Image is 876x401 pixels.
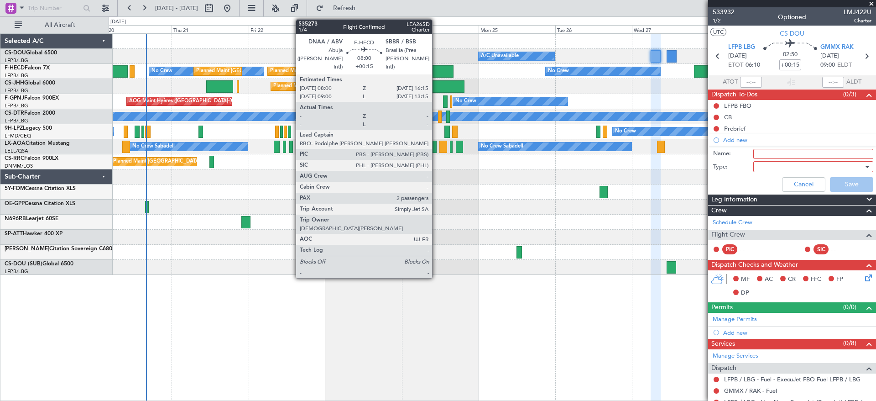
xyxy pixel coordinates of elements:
div: Thu 21 [172,25,248,33]
div: Fri 22 [249,25,325,33]
input: Trip Number [28,1,80,15]
span: Dispatch [711,363,736,374]
div: Sat 23 [325,25,402,33]
div: No Crew [615,125,636,138]
a: Manage Services [713,352,758,361]
button: Refresh [312,1,366,16]
button: UTC [710,28,726,36]
a: GMMX / RAK - Fuel [724,387,777,395]
label: Name: [713,149,753,158]
a: LFPB / LBG - Fuel - ExecuJet FBO Fuel LFPB / LBG [724,375,860,383]
span: All Aircraft [24,22,96,28]
span: F-HECD [5,65,25,71]
span: 09:00 [820,61,835,70]
span: Leg Information [711,195,757,205]
a: LFPB/LBG [5,72,28,79]
div: PIC [722,244,737,254]
span: [DATE] - [DATE] [155,4,198,12]
span: FP [836,275,843,284]
a: LFPB/LBG [5,117,28,124]
label: Type: [713,163,753,172]
span: 5Y-FDM [5,186,25,191]
a: LFPB/LBG [5,57,28,64]
span: 533932 [713,7,735,17]
span: 9H-LPZ [5,126,23,131]
div: No Crew Sabadell [132,140,175,153]
span: Services [711,339,735,349]
a: 9H-LPZLegacy 500 [5,126,52,131]
span: 1/2 [713,17,735,25]
div: LFPB FBO [724,102,751,110]
a: CS-DOU (SUB)Global 6500 [5,261,73,267]
span: CS-JHH [5,80,24,86]
a: LFPB/LBG [5,268,28,275]
div: No Crew [455,95,476,108]
span: [DATE] [820,52,839,61]
a: CS-RRCFalcon 900LX [5,156,58,161]
span: ETOT [728,61,743,70]
span: (0/3) [843,90,856,99]
div: Wed 20 [95,25,172,33]
div: CB [724,113,732,121]
span: Permits [711,302,733,313]
div: Planned Maint [GEOGRAPHIC_DATA] ([GEOGRAPHIC_DATA]) [273,79,417,93]
div: Planned Maint [GEOGRAPHIC_DATA] ([GEOGRAPHIC_DATA]) [270,64,414,78]
a: N696RBLearjet 60SE [5,216,58,222]
span: LMJ422U [844,7,871,17]
div: Prebrief [724,125,746,132]
div: Planned Maint [GEOGRAPHIC_DATA] ([GEOGRAPHIC_DATA]) [113,155,257,169]
div: A/C Unavailable [481,49,519,63]
span: MF [741,275,750,284]
span: GMMX RAK [820,43,854,52]
span: N696RB [5,216,26,222]
a: CS-JHHGlobal 6000 [5,80,55,86]
div: Tue 26 [555,25,632,33]
span: CS-DTR [5,111,24,116]
a: DNMM/LOS [5,163,33,169]
span: OE-GPP [5,201,25,206]
span: 06:10 [746,61,760,70]
span: ELDT [837,61,852,70]
a: LELL/QSA [5,148,28,154]
button: Cancel [782,177,825,192]
span: CS-DOU [780,29,804,38]
a: OE-GPPCessna Citation XLS [5,201,75,206]
span: Flight Crew [711,230,745,240]
a: LFPB/LBG [5,102,28,109]
div: Sun 24 [402,25,479,33]
span: Refresh [325,5,364,11]
span: CR [788,275,796,284]
a: F-HECDFalcon 7X [5,65,50,71]
div: [DATE] [110,18,126,26]
a: F-GPNJFalcon 900EX [5,95,59,101]
span: Dispatch To-Dos [711,90,757,100]
a: CS-DTRFalcon 2000 [5,111,55,116]
span: DP [741,289,749,298]
span: CS-DOU (SUB) [5,261,42,267]
a: CS-DOUGlobal 6500 [5,50,57,56]
div: Wed 27 [632,25,709,33]
span: F-GPNJ [5,95,24,101]
button: All Aircraft [10,18,99,32]
div: - - [740,245,760,253]
div: Planned Maint [GEOGRAPHIC_DATA] ([GEOGRAPHIC_DATA]) [196,64,340,78]
div: SIC [813,244,829,254]
a: LFPB/LBG [5,87,28,94]
span: Crew [711,206,727,216]
div: Add new [723,329,871,337]
span: (0/8) [843,338,856,348]
span: Dispatch Checks and Weather [711,260,798,270]
span: AC [765,275,773,284]
span: CS-RRC [5,156,24,161]
span: LX-AOA [5,141,26,146]
span: CS-DOU [5,50,26,56]
a: LFMD/CEQ [5,132,31,139]
span: ALDT [846,78,861,87]
a: Manage Permits [713,315,757,324]
div: Optioned [778,12,806,22]
div: No Crew Sabadell [481,140,523,153]
a: LX-AOACitation Mustang [5,141,70,146]
a: [PERSON_NAME]Citation Sovereign C680 [5,246,112,252]
span: 02:50 [783,50,798,59]
span: LFPB LBG [728,43,755,52]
